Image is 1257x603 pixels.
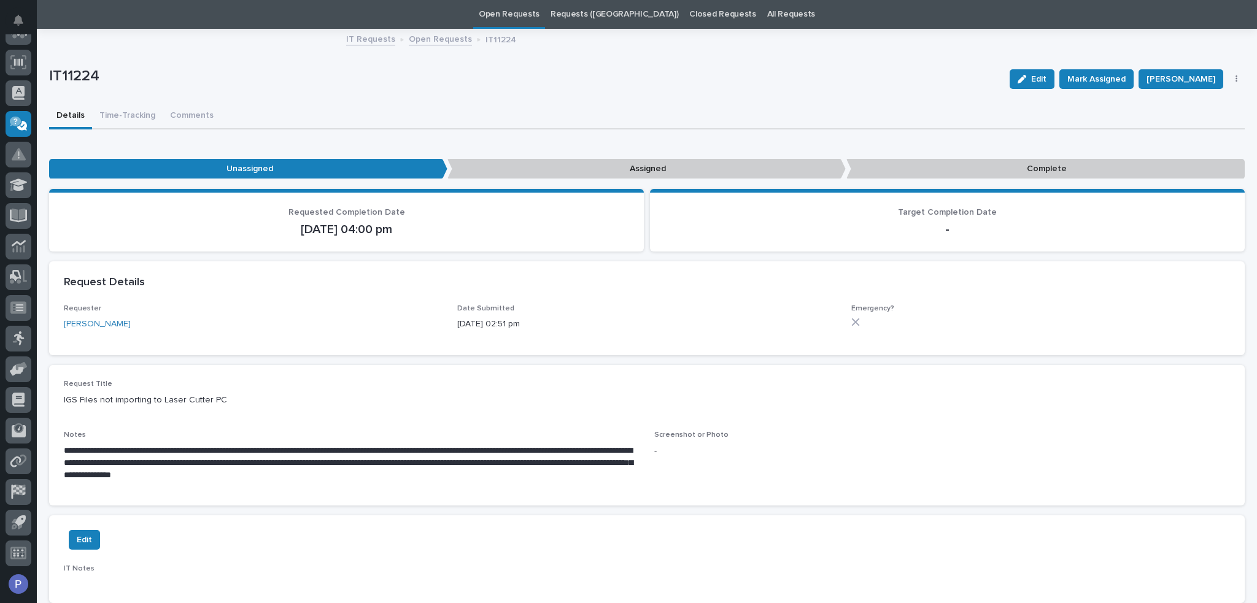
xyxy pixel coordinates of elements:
button: Comments [163,104,221,129]
span: Mark Assigned [1067,72,1126,86]
p: - [654,445,1230,458]
span: Target Completion Date [898,208,997,217]
span: Date Submitted [457,305,514,312]
div: Notifications [15,15,31,34]
span: Screenshot or Photo [654,431,729,439]
p: IT11224 [485,32,516,45]
span: Request Title [64,380,112,388]
span: Edit [77,532,92,547]
button: Notifications [6,7,31,33]
p: [DATE] 04:00 pm [64,222,629,237]
p: Assigned [447,159,846,179]
p: Complete [846,159,1245,179]
span: [PERSON_NAME] [1147,72,1215,86]
a: [PERSON_NAME] [64,318,131,331]
a: IT Requests [346,31,395,45]
button: [PERSON_NAME] [1139,69,1223,89]
button: Mark Assigned [1059,69,1134,89]
button: Edit [1010,69,1054,89]
p: Unassigned [49,159,447,179]
span: Emergency? [851,305,894,312]
span: Requester [64,305,101,312]
span: Requested Completion Date [288,208,405,217]
button: users-avatar [6,571,31,597]
span: IT Notes [64,565,95,572]
button: Edit [69,530,100,550]
button: Details [49,104,92,129]
a: Open Requests [409,31,472,45]
h2: Request Details [64,276,145,290]
p: [DATE] 02:51 pm [457,318,836,331]
p: IGS Files not importing to Laser Cutter PC [64,394,1230,407]
span: Edit [1031,74,1046,85]
p: IT11224 [49,67,1000,85]
p: - [665,222,1230,237]
span: Notes [64,431,86,439]
button: Time-Tracking [92,104,163,129]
